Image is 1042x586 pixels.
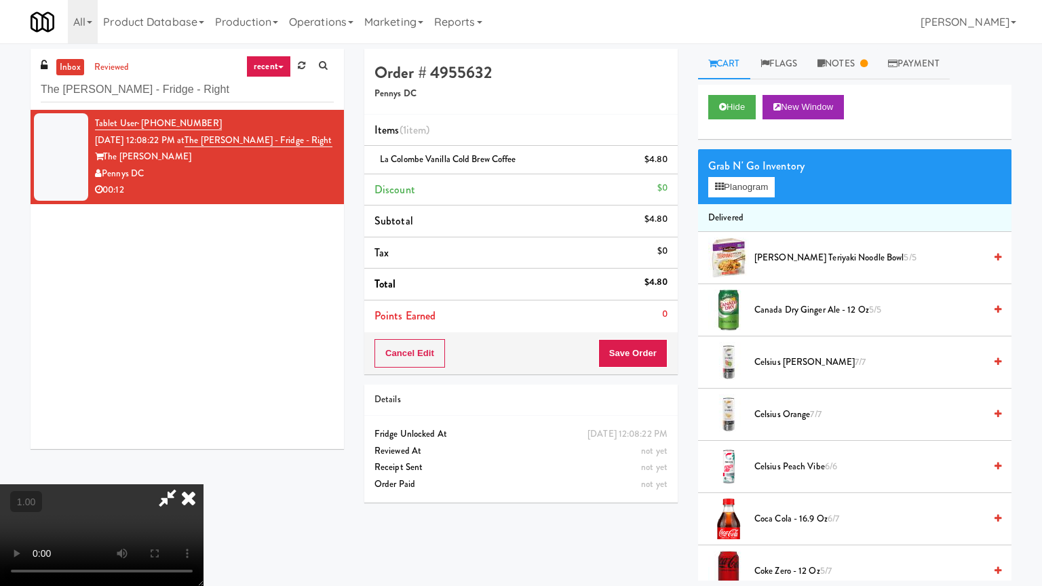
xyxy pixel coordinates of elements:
[750,49,808,79] a: Flags
[374,308,436,324] span: Points Earned
[95,165,334,182] div: Pennys DC
[185,134,332,147] a: The [PERSON_NAME] - Fridge - Right
[749,250,1001,267] div: [PERSON_NAME] Teriyaki Noodle Bowl5/5
[374,339,445,368] button: Cancel Edit
[810,408,821,421] span: 7/7
[644,151,668,168] div: $4.80
[662,306,668,323] div: 0
[95,149,334,165] div: The [PERSON_NAME]
[869,303,881,316] span: 5/5
[137,117,222,130] span: · [PHONE_NUMBER]
[374,443,668,460] div: Reviewed At
[641,444,668,457] span: not yet
[828,512,839,525] span: 6/7
[31,110,344,204] li: Tablet User· [PHONE_NUMBER][DATE] 12:08:22 PM atThe [PERSON_NAME] - Fridge - RightThe [PERSON_NAM...
[855,355,866,368] span: 7/7
[374,426,668,443] div: Fridge Unlocked At
[95,134,185,146] span: [DATE] 12:08:22 PM at
[754,250,984,267] span: [PERSON_NAME] Teriyaki Noodle Bowl
[95,117,222,130] a: Tablet User· [PHONE_NUMBER]
[641,461,668,473] span: not yet
[698,204,1011,233] li: Delivered
[374,182,415,197] span: Discount
[754,511,984,528] span: Coca Cola - 16.9 oz
[657,180,668,197] div: $0
[749,458,1001,475] div: Celsius Peach Vibe6/6
[820,564,832,577] span: 5/7
[878,49,950,79] a: Payment
[763,95,844,119] button: New Window
[246,56,291,77] a: recent
[807,49,878,79] a: Notes
[641,477,668,490] span: not yet
[374,459,668,476] div: Receipt Sent
[380,153,516,165] span: La Colombe Vanilla Cold Brew Coffee
[708,177,775,197] button: Planogram
[754,563,984,580] span: Coke Zero - 12 oz
[598,339,668,368] button: Save Order
[374,89,668,99] h5: Pennys DC
[749,354,1001,371] div: Celsius [PERSON_NAME]7/7
[749,406,1001,423] div: Celsius Orange7/7
[41,77,334,102] input: Search vision orders
[406,122,426,138] ng-pluralize: item
[644,274,668,291] div: $4.80
[374,64,668,81] h4: Order # 4955632
[31,10,54,34] img: Micromart
[91,59,133,76] a: reviewed
[749,302,1001,319] div: Canada Dry Ginger Ale - 12 oz5/5
[749,563,1001,580] div: Coke Zero - 12 oz5/7
[374,391,668,408] div: Details
[657,243,668,260] div: $0
[754,354,984,371] span: Celsius [PERSON_NAME]
[698,49,750,79] a: Cart
[95,182,334,199] div: 00:12
[374,476,668,493] div: Order Paid
[708,156,1001,176] div: Grab N' Go Inventory
[749,511,1001,528] div: Coca Cola - 16.9 oz6/7
[374,213,413,229] span: Subtotal
[825,460,837,473] span: 6/6
[754,406,984,423] span: Celsius Orange
[587,426,668,443] div: [DATE] 12:08:22 PM
[708,95,756,119] button: Hide
[400,122,430,138] span: (1 )
[754,458,984,475] span: Celsius Peach Vibe
[374,245,389,260] span: Tax
[374,122,429,138] span: Items
[644,211,668,228] div: $4.80
[56,59,84,76] a: inbox
[904,251,916,264] span: 5/5
[754,302,984,319] span: Canada Dry Ginger Ale - 12 oz
[374,276,396,292] span: Total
